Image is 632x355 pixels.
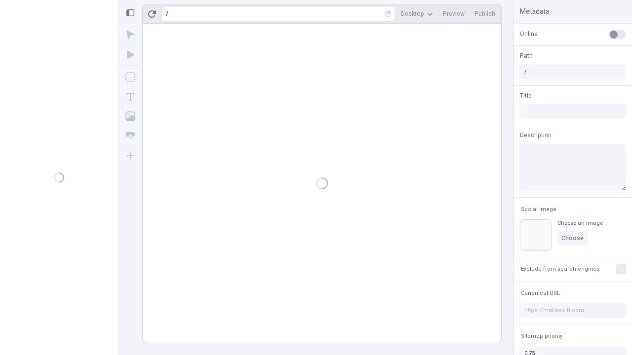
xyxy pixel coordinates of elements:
button: Exclude from search engines [519,263,601,275]
button: Canonical URL [519,287,562,299]
span: Publish [474,10,495,18]
span: Sitemap priority [521,332,562,340]
div: Choose an image [557,219,603,227]
span: Title [520,91,532,100]
span: Choose [561,234,584,242]
span: Exclude from search engines [521,265,599,273]
button: Choose [557,231,588,246]
div: / [166,10,168,18]
span: Social Image [521,206,556,213]
button: Sitemap priority [519,330,564,342]
button: Text [121,88,139,106]
button: Box [121,68,139,86]
button: Preview [439,6,469,21]
span: Preview [443,10,465,18]
button: Publish [471,6,499,21]
button: Desktop [397,6,437,21]
button: Image [121,107,139,125]
input: https://makeswift.com [520,303,626,318]
button: Button [121,127,139,145]
span: Online [520,30,538,38]
span: Description [520,131,552,140]
span: Canonical URL [521,289,560,297]
button: Social Image [519,204,558,215]
span: Path [520,51,533,60]
span: Desktop [401,10,424,18]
